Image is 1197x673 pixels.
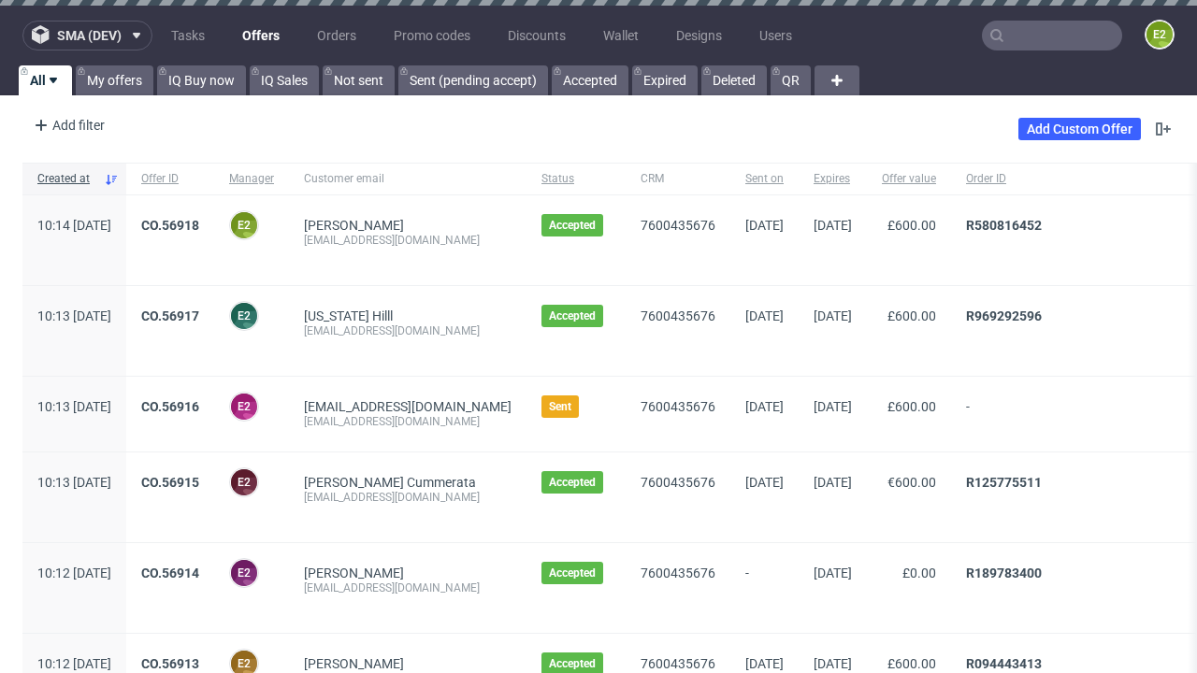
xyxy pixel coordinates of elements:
[814,566,852,580] span: [DATE]
[37,566,111,580] span: 10:12 [DATE]
[304,233,512,248] div: [EMAIL_ADDRESS][DOMAIN_NAME]
[250,65,319,95] a: IQ Sales
[157,65,246,95] a: IQ Buy now
[641,475,715,490] a: 7600435676
[231,560,257,586] figcaption: e2
[37,475,111,490] span: 10:13 [DATE]
[304,566,404,580] a: [PERSON_NAME]
[304,323,512,338] div: [EMAIL_ADDRESS][DOMAIN_NAME]
[231,212,257,238] figcaption: e2
[641,171,715,187] span: CRM
[26,110,108,140] div: Add filter
[1147,21,1173,48] figcaption: e2
[641,399,715,414] a: 7600435676
[814,218,852,233] span: [DATE]
[745,475,784,490] span: [DATE]
[37,171,96,187] span: Created at
[966,656,1042,671] a: R094443413
[771,65,811,95] a: QR
[304,171,512,187] span: Customer email
[141,475,199,490] a: CO.56915
[37,218,111,233] span: 10:14 [DATE]
[966,566,1042,580] a: R189783400
[745,656,784,671] span: [DATE]
[141,218,199,233] a: CO.56918
[592,21,650,50] a: Wallet
[882,171,936,187] span: Offer value
[814,171,852,187] span: Expires
[745,218,784,233] span: [DATE]
[887,308,936,323] span: £600.00
[814,399,852,414] span: [DATE]
[231,303,257,329] figcaption: e2
[19,65,72,95] a: All
[887,656,936,671] span: £600.00
[966,218,1042,233] a: R580816452
[304,218,404,233] a: [PERSON_NAME]
[229,171,274,187] span: Manager
[382,21,482,50] a: Promo codes
[887,475,936,490] span: €600.00
[160,21,216,50] a: Tasks
[37,308,111,323] span: 10:13 [DATE]
[304,475,476,490] a: [PERSON_NAME] Cummerata
[141,566,199,580] a: CO.56914
[141,171,199,187] span: Offer ID
[231,469,257,495] figcaption: e2
[541,171,611,187] span: Status
[632,65,698,95] a: Expired
[304,399,512,414] a: [EMAIL_ADDRESS][DOMAIN_NAME]
[141,308,199,323] a: CO.56917
[323,65,395,95] a: Not sent
[231,394,257,420] figcaption: e2
[141,399,199,414] a: CO.56916
[141,656,199,671] a: CO.56913
[665,21,733,50] a: Designs
[76,65,153,95] a: My offers
[22,21,152,50] button: sma (dev)
[304,490,512,505] div: [EMAIL_ADDRESS][DOMAIN_NAME]
[701,65,767,95] a: Deleted
[549,566,596,580] span: Accepted
[497,21,577,50] a: Discounts
[745,399,784,414] span: [DATE]
[745,171,784,187] span: Sent on
[306,21,368,50] a: Orders
[641,656,715,671] a: 7600435676
[641,566,715,580] a: 7600435676
[814,475,852,490] span: [DATE]
[304,414,512,429] div: [EMAIL_ADDRESS][DOMAIN_NAME]
[304,656,404,671] a: [PERSON_NAME]
[966,475,1042,490] a: R125775511
[887,218,936,233] span: £600.00
[304,580,512,595] div: [EMAIL_ADDRESS][DOMAIN_NAME]
[57,29,122,42] span: sma (dev)
[641,218,715,233] a: 7600435676
[887,399,936,414] span: £600.00
[549,656,596,671] span: Accepted
[748,21,803,50] a: Users
[745,566,784,610] span: -
[37,656,111,671] span: 10:12 [DATE]
[966,399,1170,429] span: -
[549,308,596,323] span: Accepted
[814,656,852,671] span: [DATE]
[549,475,596,490] span: Accepted
[1018,118,1141,140] a: Add Custom Offer
[966,171,1170,187] span: Order ID
[966,308,1042,323] a: R969292596
[745,308,784,323] span: [DATE]
[641,308,715,323] a: 7600435676
[37,399,111,414] span: 10:13 [DATE]
[231,21,291,50] a: Offers
[902,566,936,580] span: £0.00
[398,65,548,95] a: Sent (pending accept)
[304,308,393,323] a: [US_STATE] Hilll
[549,218,596,233] span: Accepted
[549,399,571,414] span: Sent
[552,65,628,95] a: Accepted
[814,308,852,323] span: [DATE]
